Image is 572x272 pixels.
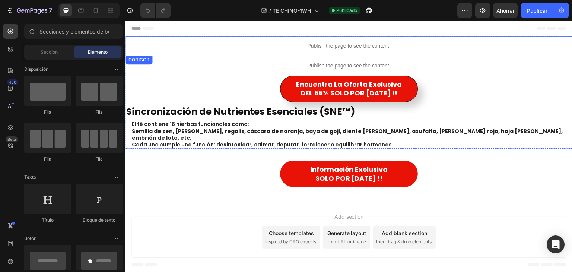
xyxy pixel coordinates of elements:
[6,107,437,121] strong: Semilla de sen, [PERSON_NAME], regaliz, cáscara de naranja, baya de goji, diente [PERSON_NAME], a...
[256,208,302,216] div: Add blank section
[493,3,518,18] button: Ahorrar
[44,109,51,115] font: Fila
[202,208,241,216] div: Generate layout
[201,218,241,224] span: from URL or image
[49,7,52,14] font: 7
[3,3,55,18] button: 7
[24,24,123,39] input: Secciones y elementos de búsqueda
[171,59,276,77] p: encuentra la Oferta Exclusiva DEL 55% SOLO POR [DATE] !!
[155,55,292,81] a: encuentra la Oferta ExclusivaDEL 55% SOLO POR [DATE] !!
[7,137,16,142] font: Beta
[273,7,311,14] font: TE CHINO-1WH
[111,63,123,75] span: Abrir palanca
[24,235,36,241] font: Botón
[95,109,103,115] font: Fila
[111,233,123,244] span: Abrir palanca
[269,7,271,14] font: /
[336,7,357,13] font: Publicado
[251,218,306,224] span: then drag & drop elements
[527,7,547,14] font: Publicar
[6,100,441,127] p: El té contiene 18 hierbas funcionales como: Cada una cumple una función: desintoxicar, calmar, de...
[24,66,48,72] font: Disposición
[41,49,58,55] font: Sección
[185,144,263,162] p: Información Exclusiva SOLO POR [DATE] !!
[140,218,191,224] span: inspired by CRO experts
[88,49,108,55] font: Elemento
[9,80,16,85] font: 450
[521,3,554,18] button: Publicar
[95,156,103,162] font: Fila
[83,217,115,223] font: Bloque de texto
[496,7,515,14] font: Ahorrar
[206,192,241,200] span: Add section
[547,235,565,253] div: Abrir Intercom Messenger
[155,140,292,166] a: Información ExclusivaSOLO POR [DATE] !!
[143,208,188,216] div: Choose templates
[24,174,36,180] font: Texto
[42,217,54,223] font: Título
[125,21,572,272] iframe: Área de diseño
[111,171,123,183] span: Abrir palanca
[140,3,171,18] div: Deshacer/Rehacer
[44,156,51,162] font: Fila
